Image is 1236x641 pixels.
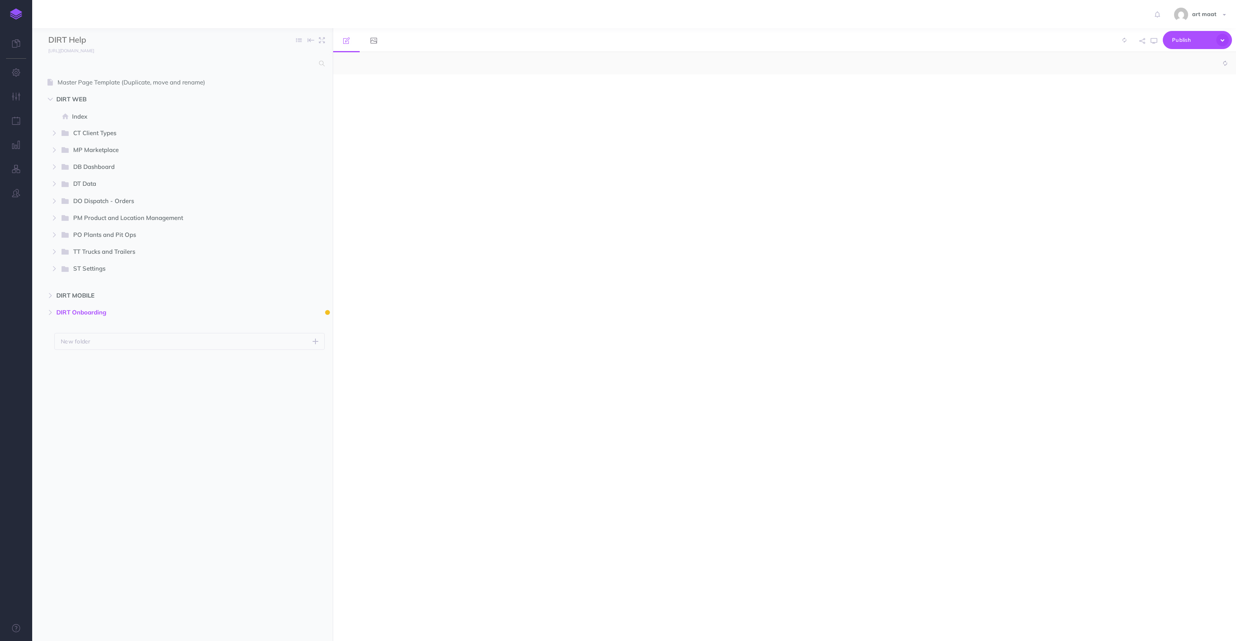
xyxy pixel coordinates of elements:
span: DIRT MOBILE [56,291,274,300]
span: CT Client Types [73,128,272,139]
span: TT Trucks and Trailers [73,247,272,257]
span: art maat [1188,10,1220,18]
button: Publish [1163,31,1232,49]
span: ST Settings [73,264,272,274]
button: New folder [54,333,325,350]
span: MP Marketplace [73,145,272,156]
span: DO Dispatch - Orders [73,196,272,207]
img: logo-mark.svg [10,8,22,20]
input: Search [48,56,314,71]
span: DIRT Onboarding [56,308,274,317]
span: Index [72,112,284,121]
span: Master Page Template (Duplicate, move and rename) [58,78,284,87]
span: DT Data [73,179,272,189]
p: New folder [61,337,91,346]
a: [URL][DOMAIN_NAME] [32,46,102,54]
span: PO Plants and Pit Ops [73,230,272,240]
img: dba3bd9ff28af6bcf6f79140cf744780.jpg [1174,8,1188,22]
span: Publish [1172,34,1212,46]
span: DB Dashboard [73,162,272,173]
small: [URL][DOMAIN_NAME] [48,48,94,53]
span: PM Product and Location Management [73,213,272,224]
span: DIRT WEB [56,95,274,104]
input: Documentation Name [48,34,143,46]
